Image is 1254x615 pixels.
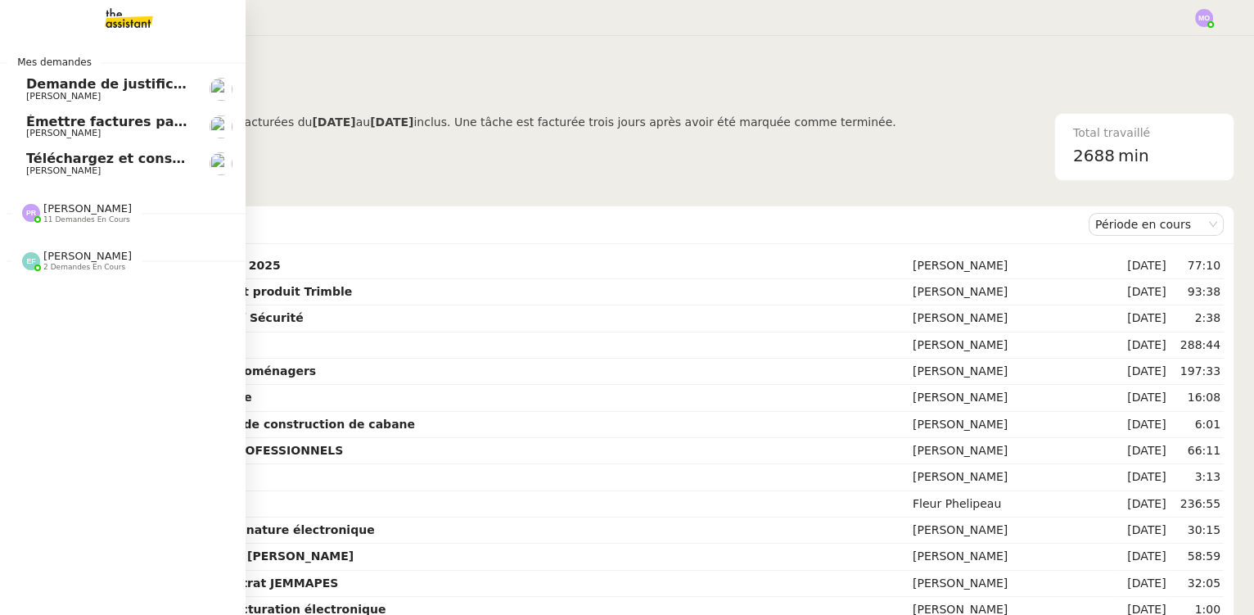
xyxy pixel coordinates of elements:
td: [DATE] [1116,385,1169,411]
div: Demandes [83,208,1089,241]
td: [PERSON_NAME] [909,305,1116,332]
span: Mes demandes [7,54,101,70]
span: 2 demandes en cours [43,263,125,272]
td: 58:59 [1170,544,1224,570]
span: Émettre factures partage prix professionnels [26,114,360,129]
td: 197:33 [1170,359,1224,385]
td: [PERSON_NAME] [909,544,1116,570]
span: [PERSON_NAME] [43,250,132,262]
td: 32:05 [1170,571,1224,597]
td: [PERSON_NAME] [909,279,1116,305]
td: 30:15 [1170,518,1224,544]
img: users%2FfjlNmCTkLiVoA3HQjY3GA5JXGxb2%2Favatar%2Fstarofservice_97480retdsc0392.png [210,115,232,138]
td: [DATE] [1116,491,1169,518]
b: [DATE] [312,115,355,129]
img: users%2FfjlNmCTkLiVoA3HQjY3GA5JXGxb2%2Favatar%2Fstarofservice_97480retdsc0392.png [210,78,232,101]
td: [DATE] [1116,332,1169,359]
span: min [1118,142,1149,170]
span: [PERSON_NAME] [26,128,101,138]
td: [DATE] [1116,544,1169,570]
td: [PERSON_NAME] [909,438,1116,464]
td: [PERSON_NAME] [909,359,1116,385]
b: [DATE] [370,115,413,129]
td: [DATE] [1116,438,1169,464]
td: [DATE] [1116,253,1169,279]
td: 16:08 [1170,385,1224,411]
td: 288:44 [1170,332,1224,359]
td: [DATE] [1116,571,1169,597]
img: users%2FfjlNmCTkLiVoA3HQjY3GA5JXGxb2%2Favatar%2Fstarofservice_97480retdsc0392.png [210,152,232,175]
td: [DATE] [1116,518,1169,544]
img: svg [1195,9,1213,27]
nz-select-item: Période en cours [1095,214,1217,235]
td: 6:01 [1170,412,1224,438]
span: 2688 [1073,146,1115,165]
div: Total travaillé [1073,124,1216,142]
td: [PERSON_NAME] [909,332,1116,359]
span: inclus. Une tâche est facturée trois jours après avoir été marquée comme terminée. [413,115,895,129]
span: Téléchargez et conservez les documents contractuels [26,151,421,166]
td: 3:13 [1170,464,1224,491]
span: au [356,115,370,129]
td: [DATE] [1116,279,1169,305]
img: svg [22,252,40,270]
td: [DATE] [1116,359,1169,385]
td: [DATE] [1116,305,1169,332]
span: 11 demandes en cours [43,215,130,224]
td: 2:38 [1170,305,1224,332]
td: [PERSON_NAME] [909,571,1116,597]
td: [DATE] [1116,412,1169,438]
td: Fleur Phelipeau [909,491,1116,518]
span: Demande de justificatifs Pennylane - septembre 2025 [26,76,423,92]
td: 236:55 [1170,491,1224,518]
td: 66:11 [1170,438,1224,464]
td: [DATE] [1116,464,1169,491]
td: [PERSON_NAME] [909,412,1116,438]
td: [PERSON_NAME] [909,464,1116,491]
strong: Répondre à la demande de construction de cabane [86,418,415,431]
img: svg [22,204,40,222]
span: [PERSON_NAME] [26,165,101,176]
td: [PERSON_NAME] [909,253,1116,279]
span: [PERSON_NAME] [43,202,132,215]
span: [PERSON_NAME] [26,91,101,102]
td: [PERSON_NAME] [909,518,1116,544]
td: [PERSON_NAME] [909,385,1116,411]
td: 93:38 [1170,279,1224,305]
td: 77:10 [1170,253,1224,279]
